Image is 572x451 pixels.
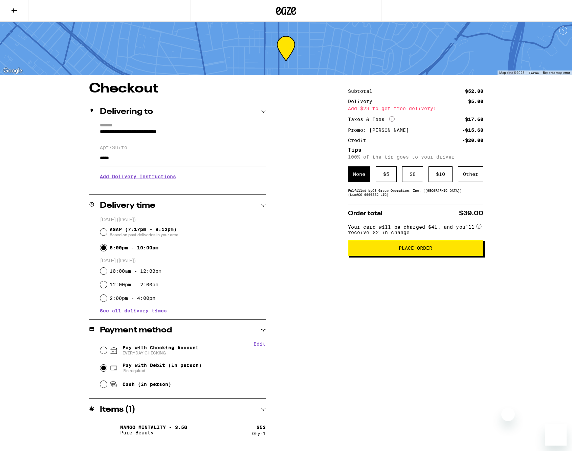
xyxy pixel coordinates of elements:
span: Based on past deliveries in your area [110,232,178,238]
span: Cash (in person) [123,382,171,387]
div: None [348,166,370,182]
a: Open this area in Google Maps (opens a new window) [2,66,24,75]
div: Other [458,166,483,182]
div: $ 5 [376,166,397,182]
p: Mango Mintality - 3.5g [120,425,187,430]
h2: Payment method [100,326,172,334]
label: 10:00am - 12:00pm [110,268,161,274]
div: $52.00 [465,89,483,94]
span: ASAP (7:17pm - 8:12pm) [110,227,178,238]
p: Pure Beauty [120,430,187,435]
div: Taxes & Fees [348,116,395,122]
img: Mango Mintality - 3.5g [100,421,119,439]
p: [DATE] ([DATE]) [100,217,266,223]
p: We'll contact you at [PHONE_NUMBER] when we arrive [100,184,266,190]
div: $5.00 [468,99,483,104]
p: [DATE] ([DATE]) [100,258,266,264]
a: Report a map error [543,71,570,75]
a: Terms [529,71,539,75]
label: 8:00pm - 10:00pm [110,245,158,250]
span: Pay with Debit (in person) [123,363,202,368]
h2: Delivering to [100,108,153,116]
span: EVERYDAY CHECKING [123,350,199,356]
h2: Items ( 1 ) [100,406,135,414]
button: Place Order [348,240,483,256]
span: Place Order [399,246,432,250]
h2: Delivery time [100,202,155,210]
div: -$15.60 [462,128,483,132]
h1: Checkout [89,82,266,96]
iframe: Button to launch messaging window [545,424,567,446]
div: Credit [348,138,371,143]
div: Subtotal [348,89,377,94]
div: Qty: 1 [252,431,266,436]
span: Map data ©2025 [499,71,525,75]
button: See all delivery times [100,308,167,313]
span: Pay with Checking Account [123,345,199,356]
h5: Tips [348,147,483,153]
img: Google [2,66,24,75]
p: 100% of the tip goes to your driver [348,154,483,160]
div: Fulfilled by CS Group Operation, Inc. ([GEOGRAPHIC_DATA]) (Lic# C9-0000552-LIC ) [348,188,483,197]
span: $39.00 [459,210,483,217]
label: Apt/Suite [100,145,266,150]
label: 12:00pm - 2:00pm [110,282,158,287]
label: 2:00pm - 4:00pm [110,295,155,301]
div: Add $23 to get free delivery! [348,106,483,111]
div: $ 52 [257,425,266,430]
div: Promo: [PERSON_NAME] [348,128,414,132]
span: Order total [348,210,382,217]
span: Pin required [123,368,202,373]
div: $ 10 [428,166,453,182]
span: Your card will be charged $41, and you’ll receive $2 in change [348,222,475,235]
div: -$20.00 [462,138,483,143]
iframe: Close message [501,408,515,421]
h3: Add Delivery Instructions [100,169,266,184]
button: Edit [254,341,266,347]
div: $17.60 [465,117,483,122]
div: $ 8 [402,166,423,182]
div: Delivery [348,99,377,104]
